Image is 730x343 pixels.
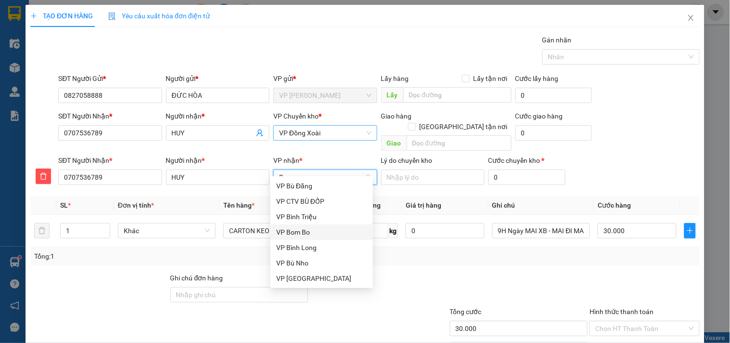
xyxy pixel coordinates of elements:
[685,227,695,235] span: plus
[678,5,704,32] button: Close
[34,223,50,238] button: delete
[276,242,367,253] div: VP Bình Long
[488,196,594,215] th: Ghi chú
[30,13,37,19] span: plus
[270,224,373,240] div: VP Bom Bo
[406,223,485,238] input: 0
[36,172,51,180] span: delete
[276,227,367,237] div: VP Bom Bo
[166,170,269,185] input: Tên người nhận
[276,273,367,284] div: VP [GEOGRAPHIC_DATA]
[108,13,116,20] img: icon
[166,111,269,121] div: Người nhận
[58,73,162,84] div: SĐT Người Gửi
[256,129,264,137] span: user-add
[381,157,433,164] label: Lý do chuyển kho
[270,240,373,255] div: VP Bình Long
[30,12,93,20] span: TẠO ĐƠN HÀNG
[276,211,367,222] div: VP Bình Triệu
[589,308,653,316] label: Hình thức thanh toán
[166,155,269,166] div: Người nhận
[488,155,565,166] div: Cước chuyển kho
[687,14,695,22] span: close
[381,75,409,82] span: Lấy hàng
[684,223,696,238] button: plus
[279,88,371,103] span: VP Lê Hồng Phong
[58,170,162,185] input: SĐT người nhận
[170,287,308,303] input: Ghi chú đơn hàng
[450,308,482,316] span: Tổng cước
[515,112,563,120] label: Cước giao hàng
[270,271,373,286] div: VP Phước Bình
[273,73,377,84] div: VP gửi
[381,170,485,185] input: Lý do chuyển kho
[270,194,373,209] div: VP CTV BÙ ĐỐP
[58,155,162,166] div: SĐT Người Nhận
[276,181,367,191] div: VP Bù Đăng
[223,223,321,238] input: VD: Bàn, Ghế
[515,75,559,82] label: Cước lấy hàng
[388,223,398,238] span: kg
[542,36,572,44] label: Gán nhãn
[170,274,223,282] label: Ghi chú đơn hàng
[60,201,68,209] span: SL
[273,157,299,164] span: VP nhận
[492,223,590,238] input: Ghi Chú
[166,73,269,84] div: Người gửi
[36,169,51,184] button: delete
[381,135,407,151] span: Giao
[406,201,441,209] span: Giá trị hàng
[58,111,162,121] div: SĐT Người Nhận
[273,112,319,120] span: VP Chuyển kho
[598,201,631,209] span: Cước hàng
[279,126,371,140] span: VP Đồng Xoài
[381,87,403,103] span: Lấy
[403,87,512,103] input: Dọc đường
[124,224,210,238] span: Khác
[407,135,512,151] input: Dọc đường
[270,178,373,194] div: VP Bù Đăng
[276,196,367,207] div: VP CTV BÙ ĐỐP
[34,251,282,262] div: Tổng: 1
[515,88,592,103] input: Cước lấy hàng
[270,255,373,271] div: VP Bù Nho
[276,258,367,268] div: VP Bù Nho
[416,121,512,132] span: [GEOGRAPHIC_DATA] tận nơi
[381,112,412,120] span: Giao hàng
[108,12,210,20] span: Yêu cầu xuất hóa đơn điện tử
[223,201,255,209] span: Tên hàng
[118,201,154,209] span: Đơn vị tính
[470,73,512,84] span: Lấy tận nơi
[515,125,592,141] input: Cước giao hàng
[270,209,373,224] div: VP Bình Triệu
